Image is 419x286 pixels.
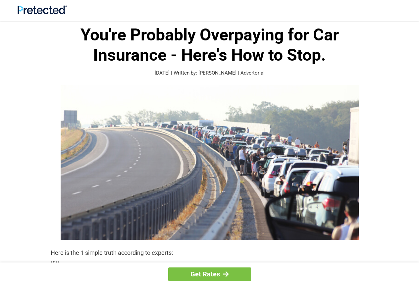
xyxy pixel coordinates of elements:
[51,69,369,77] p: [DATE] | Written by: [PERSON_NAME] | Advertorial
[18,5,67,14] img: Site Logo
[51,261,369,267] strong: If You:
[168,267,251,281] a: Get Rates
[51,25,369,65] h1: You're Probably Overpaying for Car Insurance - Here's How to Stop.
[51,248,369,257] p: Here is the 1 simple truth according to experts:
[18,9,67,16] a: Site Logo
